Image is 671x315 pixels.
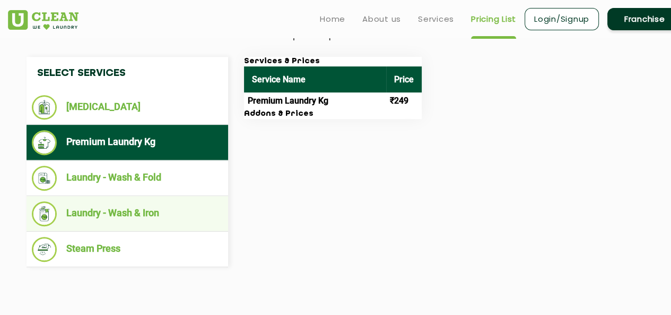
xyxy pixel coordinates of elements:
[320,13,345,25] a: Home
[525,8,599,30] a: Login/Signup
[418,13,454,25] a: Services
[244,92,386,109] td: Premium Laundry Kg
[32,95,223,120] li: [MEDICAL_DATA]
[32,166,223,191] li: Laundry - Wash & Fold
[27,57,228,90] h4: Select Services
[32,166,57,191] img: Laundry - Wash & Fold
[32,130,57,155] img: Premium Laundry Kg
[32,201,57,226] img: Laundry - Wash & Iron
[244,109,422,119] h3: Addons & Prices
[244,57,422,66] h3: Services & Prices
[32,130,223,155] li: Premium Laundry Kg
[471,13,516,25] a: Pricing List
[32,237,57,262] img: Steam Press
[244,66,386,92] th: Service Name
[32,237,223,262] li: Steam Press
[8,10,79,30] img: UClean Laundry and Dry Cleaning
[362,13,401,25] a: About us
[386,66,422,92] th: Price
[32,95,57,120] img: Dry Cleaning
[32,201,223,226] li: Laundry - Wash & Iron
[386,92,422,109] td: ₹249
